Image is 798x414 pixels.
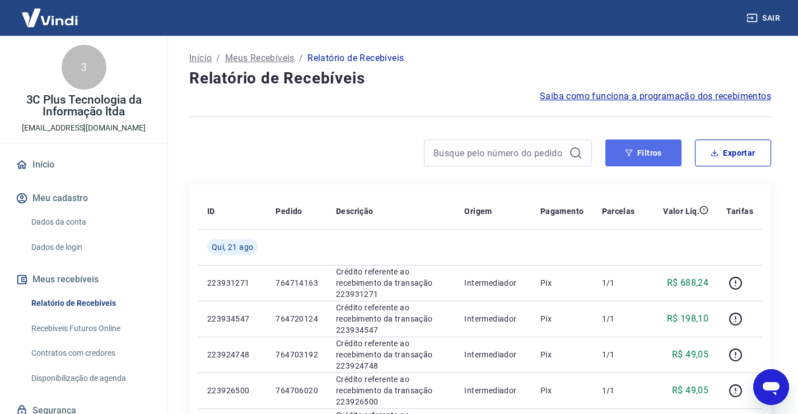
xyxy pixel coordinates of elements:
[225,52,295,65] a: Meus Recebíveis
[602,385,635,396] p: 1/1
[336,266,446,300] p: Crédito referente ao recebimento da transação 223931271
[672,348,708,361] p: R$ 49,05
[602,277,635,289] p: 1/1
[540,385,584,396] p: Pix
[695,139,771,166] button: Exportar
[22,122,146,134] p: [EMAIL_ADDRESS][DOMAIN_NAME]
[27,367,154,390] a: Disponibilização de agenda
[207,385,258,396] p: 223926500
[276,349,318,360] p: 764703192
[540,277,584,289] p: Pix
[27,317,154,340] a: Recebíveis Futuros Online
[13,186,154,211] button: Meu cadastro
[672,384,708,397] p: R$ 49,05
[276,313,318,324] p: 764720124
[667,312,709,325] p: R$ 198,10
[605,139,682,166] button: Filtros
[189,52,212,65] a: Início
[189,67,771,90] h4: Relatório de Recebíveis
[464,385,522,396] p: Intermediador
[276,277,318,289] p: 764714163
[13,152,154,177] a: Início
[27,236,154,259] a: Dados de login
[336,338,446,371] p: Crédito referente ao recebimento da transação 223924748
[276,385,318,396] p: 764706020
[207,313,258,324] p: 223934547
[216,52,220,65] p: /
[726,206,753,217] p: Tarifas
[9,94,158,118] p: 3C Plus Tecnologia da Informação ltda
[336,302,446,336] p: Crédito referente ao recebimento da transação 223934547
[336,206,374,217] p: Descrição
[464,349,522,360] p: Intermediador
[27,292,154,315] a: Relatório de Recebíveis
[13,1,86,35] img: Vindi
[540,349,584,360] p: Pix
[276,206,302,217] p: Pedido
[27,211,154,234] a: Dados da conta
[13,267,154,292] button: Meus recebíveis
[540,90,771,103] a: Saiba como funciona a programação dos recebimentos
[212,241,253,253] span: Qui, 21 ago
[207,277,258,289] p: 223931271
[207,206,215,217] p: ID
[336,374,446,407] p: Crédito referente ao recebimento da transação 223926500
[62,45,106,90] div: 3
[602,206,635,217] p: Parcelas
[464,277,522,289] p: Intermediador
[464,206,492,217] p: Origem
[753,369,789,405] iframe: Botão para abrir a janela de mensagens
[464,313,522,324] p: Intermediador
[744,8,785,29] button: Sair
[602,349,635,360] p: 1/1
[540,313,584,324] p: Pix
[307,52,404,65] p: Relatório de Recebíveis
[433,145,564,161] input: Busque pelo número do pedido
[667,276,709,290] p: R$ 688,24
[207,349,258,360] p: 223924748
[663,206,699,217] p: Valor Líq.
[540,206,584,217] p: Pagamento
[27,342,154,365] a: Contratos com credores
[602,313,635,324] p: 1/1
[299,52,303,65] p: /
